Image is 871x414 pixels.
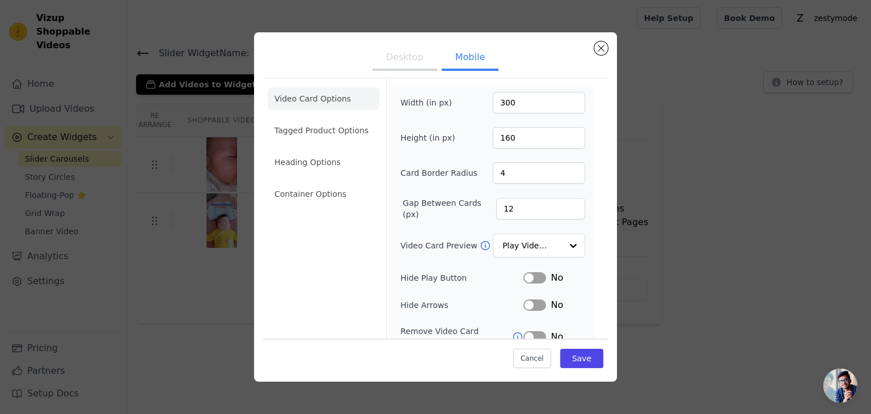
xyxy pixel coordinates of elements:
button: Save [560,349,603,368]
label: Card Border Radius [400,167,477,179]
label: Hide Play Button [400,272,523,284]
button: Close modal [594,41,608,55]
label: Gap Between Cards (px) [403,197,496,220]
span: No [551,330,563,344]
label: Hide Arrows [400,299,523,311]
li: Heading Options [268,151,379,174]
a: Open chat [823,369,857,403]
button: Desktop [373,46,437,71]
label: Height (in px) [400,132,462,143]
span: No [551,271,563,285]
button: Mobile [442,46,498,71]
li: Video Card Options [268,87,379,110]
label: Video Card Preview [400,240,479,251]
button: Cancel [513,349,551,368]
label: Width (in px) [400,97,462,108]
li: Tagged Product Options [268,119,379,142]
label: Remove Video Card Shadow [400,326,512,348]
span: No [551,298,563,312]
li: Container Options [268,183,379,205]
